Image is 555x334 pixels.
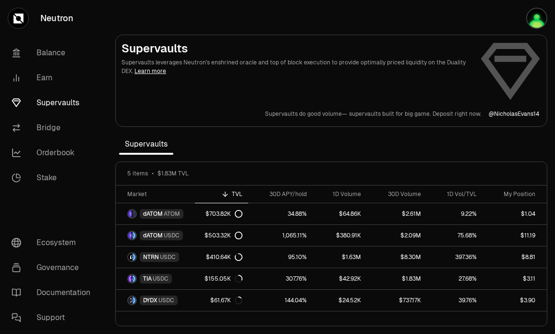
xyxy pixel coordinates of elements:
div: My Position [488,190,535,198]
img: USDC Logo [133,275,136,283]
a: 9.22% [427,203,483,224]
a: Balance [4,40,104,65]
a: $1.83M [367,268,426,289]
p: Deposit right now. [433,110,481,118]
span: USDC [164,232,180,239]
a: $737.17K [367,290,426,311]
a: dATOM LogoATOM LogodATOMATOM [116,203,195,224]
a: 75.68% [427,225,483,246]
a: 95.10% [248,247,313,268]
p: supervaults built for big game. [349,110,431,118]
div: $503.32K [205,232,242,239]
a: dATOM LogoUSDC LogodATOMUSDC [116,225,195,246]
a: Supervaults [4,90,104,115]
span: USDC [160,253,176,261]
a: Orderbook [4,140,104,165]
a: $1.04 [483,203,547,224]
a: Earn [4,65,104,90]
img: DYDX Logo [128,297,132,304]
a: Documentation [4,280,104,305]
a: 27.68% [427,268,483,289]
a: 307.76% [248,268,313,289]
a: $2.09M [367,225,426,246]
a: $3.11 [483,268,547,289]
div: 1D Vol/TVL [433,190,477,198]
a: $155.05K [195,268,248,289]
a: 1,065.11% [248,225,313,246]
img: NTRN Logo [128,253,132,261]
a: 39.76% [427,290,483,311]
img: TIA Logo [128,275,132,283]
a: $3.90 [483,290,547,311]
a: Bridge [4,115,104,140]
span: Supervaults [119,135,173,154]
p: Supervaults do good volume— [265,110,347,118]
span: TIA [143,275,152,283]
div: $155.05K [205,275,242,283]
a: $8.81 [483,247,547,268]
p: @ NicholasEvans14 [489,110,539,118]
a: $410.64K [195,247,248,268]
a: $380.91K [313,225,367,246]
img: USDC Logo [133,253,136,261]
div: TVL [201,190,242,198]
span: 5 items [127,170,148,177]
a: $42.92K [313,268,367,289]
a: $703.82K [195,203,248,224]
span: ATOM [164,210,180,218]
a: Ecosystem [4,230,104,255]
p: Supervaults leverages Neutron's enshrined oracle and top of block execution to provide optimally ... [121,58,472,75]
a: Stake [4,165,104,190]
a: DYDX LogoUSDC LogoDYDXUSDC [116,290,195,311]
img: dATOM Logo [128,232,132,239]
a: $503.32K [195,225,248,246]
img: ATOM Logo [133,210,136,218]
a: Support [4,305,104,330]
span: USDC [158,297,174,304]
div: 30D APY/hold [254,190,307,198]
div: 1D Volume [318,190,361,198]
a: TIA LogoUSDC LogoTIAUSDC [116,268,195,289]
div: $410.64K [206,253,242,261]
span: USDC [153,275,169,283]
img: USDC Logo [133,297,136,304]
a: @NicholasEvans14 [489,110,539,118]
div: 30D Volume [373,190,421,198]
a: 144.04% [248,290,313,311]
a: NTRN LogoUSDC LogoNTRNUSDC [116,247,195,268]
img: USDC Logo [133,232,136,239]
a: $8.30M [367,247,426,268]
img: meow [526,8,547,29]
span: NTRN [143,253,159,261]
a: 397.36% [427,247,483,268]
div: $61.67K [210,297,242,304]
a: $64.86K [313,203,367,224]
a: $24.52K [313,290,367,311]
span: dATOM [143,232,163,239]
span: dATOM [143,210,163,218]
a: 34.88% [248,203,313,224]
h2: Supervaults [121,41,472,56]
img: dATOM Logo [128,210,132,218]
div: $703.82K [205,210,242,218]
a: Supervaults do good volume—supervaults built for big game.Deposit right now. [265,110,481,118]
a: $2.61M [367,203,426,224]
span: $1.83M TVL [157,170,189,177]
a: $11.19 [483,225,547,246]
a: $61.67K [195,290,248,311]
span: DYDX [143,297,157,304]
a: $1.63M [313,247,367,268]
a: Governance [4,255,104,280]
a: Learn more [134,67,166,75]
div: Market [127,190,189,198]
